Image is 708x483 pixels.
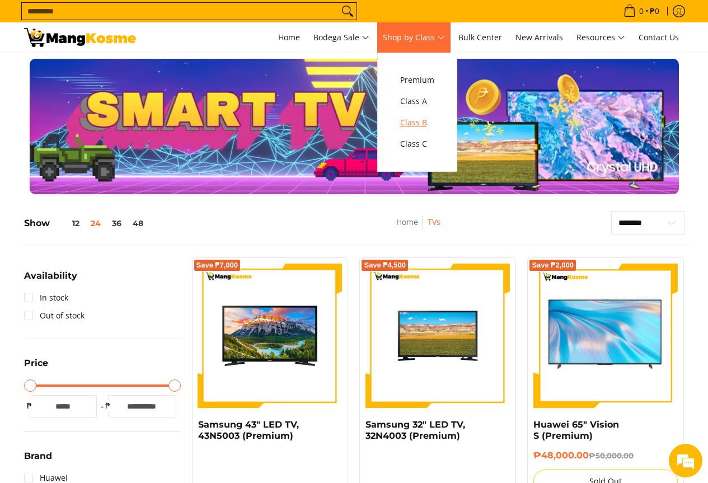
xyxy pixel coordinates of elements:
a: Huawei 65" Vision S (Premium) [533,419,619,441]
summary: Open [24,452,52,469]
span: Bulk Center [458,32,502,43]
button: 12 [50,219,85,228]
span: Save ₱2,000 [532,262,574,269]
span: 0 [637,7,645,15]
button: 36 [106,219,127,228]
span: New Arrivals [515,32,563,43]
a: Class A [395,91,440,112]
em: Submit [164,345,203,360]
h5: Show [24,218,149,229]
span: Bodega Sale [313,31,369,45]
summary: Open [24,359,48,376]
span: Save ₱7,000 [196,262,238,269]
a: Samsung 43" LED TV, 43N5003 (Premium) [198,419,299,441]
h6: ₱48,000.00 [533,450,678,461]
a: Class B [395,112,440,133]
button: 48 [127,219,149,228]
textarea: Type your message and click 'Submit' [6,306,213,345]
button: Search [339,3,357,20]
img: huawei-s-65-inch-4k-lcd-display-tv-full-view-mang-kosme [533,269,678,401]
a: Bodega Sale [308,22,375,53]
span: ₱ [24,400,35,411]
a: Shop by Class [377,22,451,53]
span: Contact Us [639,32,679,43]
img: TVs - Premium Television Brands l Mang Kosme [24,28,136,47]
button: 24 [85,219,106,228]
span: ₱0 [648,7,661,15]
span: ₱ [102,400,114,411]
a: Samsung 32" LED TV, 32N4003 (Premium) [365,419,465,441]
span: Premium [400,73,434,87]
div: Leave a message [58,63,188,77]
a: Premium [395,69,440,91]
span: Brand [24,452,52,461]
span: Class A [400,95,434,109]
span: Price [24,359,48,368]
a: Contact Us [633,22,684,53]
a: TVs [428,217,440,227]
a: New Arrivals [510,22,569,53]
a: Resources [571,22,631,53]
a: Home [396,217,418,227]
nav: Main Menu [147,22,684,53]
span: Class C [400,137,434,151]
span: Save ₱4,500 [364,262,406,269]
span: Availability [24,271,77,280]
a: Home [273,22,306,53]
del: ₱50,000.00 [589,451,634,460]
div: Minimize live chat window [184,6,210,32]
span: Class B [400,116,434,130]
a: Bulk Center [453,22,508,53]
span: Shop by Class [383,31,445,45]
span: We are offline. Please leave us a message. [24,141,195,254]
span: • [620,5,663,17]
a: In stock [24,289,68,307]
summary: Open [24,271,77,289]
img: samsung-43-inch-led-tv-full-view- mang-kosme [198,264,343,408]
a: Out of stock [24,307,85,325]
span: Resources [576,31,625,45]
span: Home [278,32,300,43]
a: Class C [395,133,440,154]
nav: Breadcrumbs [335,215,501,241]
img: samsung-32-inch-led-tv-full-view-mang-kosme [365,264,510,408]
